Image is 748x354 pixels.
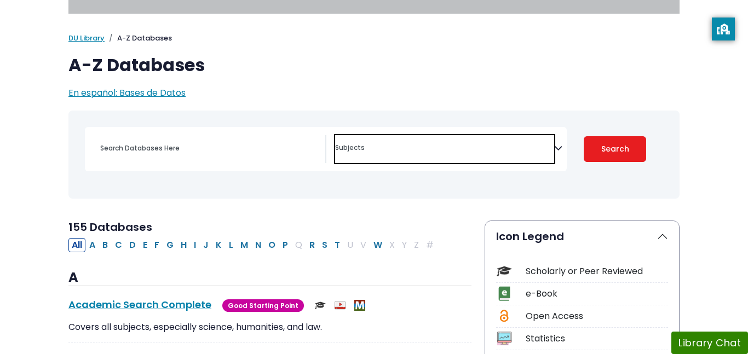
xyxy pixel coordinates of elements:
[212,238,225,252] button: Filter Results K
[68,321,471,334] p: Covers all subjects, especially science, humanities, and law.
[279,238,291,252] button: Filter Results P
[331,238,343,252] button: Filter Results T
[497,286,511,301] img: Icon e-Book
[126,238,139,252] button: Filter Results D
[370,238,385,252] button: Filter Results W
[222,299,304,312] span: Good Starting Point
[200,238,212,252] button: Filter Results J
[497,309,511,323] img: Icon Open Access
[105,33,172,44] li: A-Z Databases
[671,332,748,354] button: Library Chat
[526,332,668,345] div: Statistics
[68,33,680,44] nav: breadcrumb
[151,238,163,252] button: Filter Results F
[265,238,279,252] button: Filter Results O
[335,144,554,153] textarea: Search
[68,111,680,199] nav: Search filters
[177,238,190,252] button: Filter Results H
[163,238,177,252] button: Filter Results G
[68,270,471,286] h3: A
[68,86,186,99] a: En español: Bases de Datos
[497,331,511,346] img: Icon Statistics
[68,33,105,43] a: DU Library
[226,238,237,252] button: Filter Results L
[526,287,668,300] div: e-Book
[68,238,438,251] div: Alpha-list to filter by first letter of database name
[354,300,365,311] img: MeL (Michigan electronic Library)
[319,238,331,252] button: Filter Results S
[68,238,85,252] button: All
[112,238,125,252] button: Filter Results C
[68,298,211,311] a: Academic Search Complete
[485,221,679,252] button: Icon Legend
[99,238,111,252] button: Filter Results B
[335,300,346,311] img: Audio & Video
[140,238,151,252] button: Filter Results E
[497,264,511,278] img: Icon Scholarly or Peer Reviewed
[94,140,325,156] input: Search database by title or keyword
[68,219,152,235] span: 155 Databases
[315,300,326,311] img: Scholarly or Peer Reviewed
[191,238,199,252] button: Filter Results I
[526,310,668,323] div: Open Access
[237,238,251,252] button: Filter Results M
[584,136,646,162] button: Submit for Search Results
[68,55,680,76] h1: A-Z Databases
[86,238,99,252] button: Filter Results A
[306,238,318,252] button: Filter Results R
[526,265,668,278] div: Scholarly or Peer Reviewed
[252,238,264,252] button: Filter Results N
[712,18,735,40] button: privacy banner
